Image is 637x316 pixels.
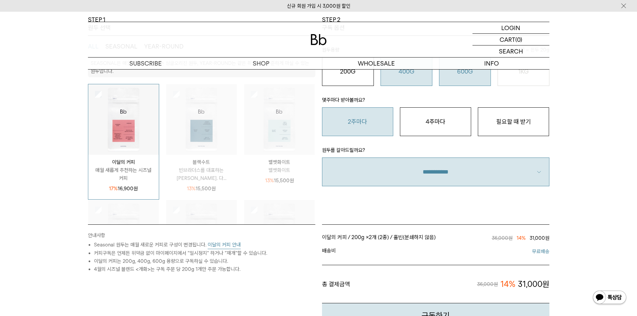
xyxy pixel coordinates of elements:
[211,186,216,192] span: 원
[109,186,118,192] span: 17%
[109,185,138,193] p: 16,900
[265,177,294,185] p: 15,500
[94,249,315,257] li: 커피구독은 언제든 위약금 없이 마이페이지에서 “일시정지” 하거나 “재개”할 수 있습니다.
[394,234,436,240] span: 홀빈(분쇄하지 않음)
[500,34,515,45] p: CART
[322,247,436,255] span: 배송비
[187,185,216,193] p: 15,500
[88,166,159,182] p: 매월 새롭게 추천하는 시즈널 커피
[381,57,432,86] button: 400G
[472,34,549,45] a: CART (0)
[400,107,471,136] button: 4주마다
[439,57,491,86] button: 600G
[517,235,526,241] span: 14%
[133,186,138,192] span: 원
[187,186,196,192] span: 13%
[501,279,515,290] span: 14%
[166,158,237,166] p: 블랙수트
[501,22,520,33] p: LOGIN
[322,107,393,136] button: 2주마다
[322,146,549,157] p: 원두를 갈아드릴까요?
[472,22,549,34] a: LOGIN
[518,279,549,290] span: 31,000원
[322,279,350,290] span: 총 결제금액
[530,235,549,241] span: 31,000원
[499,45,523,57] p: SEARCH
[498,57,549,86] button: 1KG
[436,247,549,255] span: 무료배송
[515,34,522,45] p: (0)
[203,58,319,69] a: SHOP
[477,280,498,288] span: 36,000원
[311,34,327,45] img: 로고
[322,234,347,240] span: 이달의 커피
[399,68,414,75] o: 400G
[244,200,315,271] img: 상품이미지
[366,234,389,240] span: ×
[166,166,237,182] p: 빈브라더스를 대표하는 [PERSON_NAME]. 다...
[290,178,294,184] span: 원
[457,68,473,75] o: 600G
[340,68,355,75] o: 200G
[88,231,315,241] p: 안내사항
[478,107,549,136] button: 필요할 때 받기
[351,234,364,240] span: 200g
[322,96,549,107] p: 몇주마다 받아볼까요?
[592,290,627,306] img: 카카오톡 채널 1:1 채팅 버튼
[369,234,389,240] span: 2개 (2종)
[166,200,237,271] img: 상품이미지
[322,57,374,86] button: 200G
[94,257,315,265] li: 이달의 커피는 200g, 400g, 600g 용량으로 구독하실 수 있습니다.
[208,241,241,249] button: 이달의 커피 안내
[244,166,315,174] p: 벨벳화이트
[434,58,549,69] p: INFO
[390,234,392,240] span: /
[244,84,315,155] img: 상품이미지
[319,58,434,69] p: WHOLESALE
[91,60,309,74] p: SEASONAL은 매월 새롭게 추천하는 싱글오리진 원두, YEAR-ROUND는 같은 취향으로 꾸준하게 마실 수 있는 원두입니다.
[88,84,159,155] img: 상품이미지
[94,241,315,249] li: Seasonal 원두는 매월 새로운 커피로 구성이 변경됩니다.
[492,235,513,241] span: 36,000원
[265,178,274,184] span: 13%
[166,84,237,155] img: 상품이미지
[518,68,529,75] o: 1KG
[348,234,350,240] span: /
[287,3,350,9] a: 신규 회원 가입 시 3,000원 할인
[88,200,159,271] img: 상품이미지
[94,265,315,273] li: 4월의 시즈널 블렌드 <개화>는 구독 주문 당 200g 1개만 주문 가능합니다.
[88,158,159,166] p: 이달의 커피
[88,58,203,69] a: SUBSCRIBE
[244,158,315,166] p: 벨벳화이트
